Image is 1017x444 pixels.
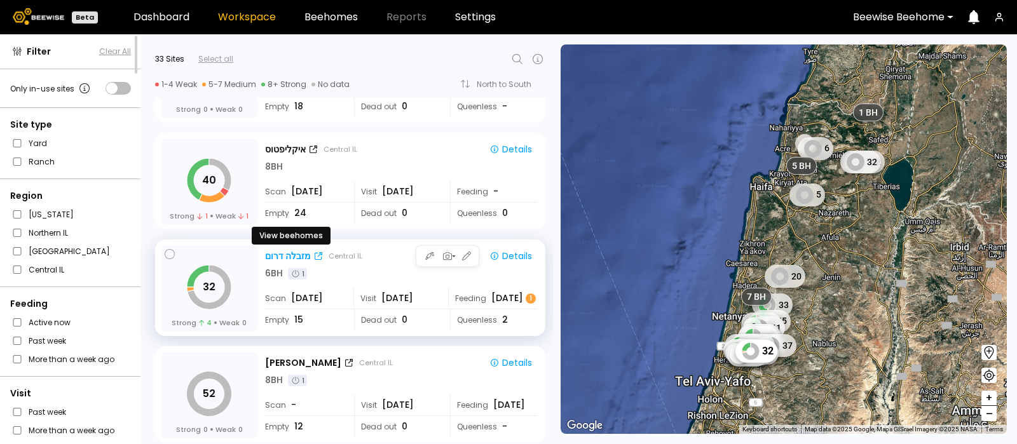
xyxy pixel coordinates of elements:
span: 1 BH [859,106,878,118]
div: 32 [735,339,777,362]
span: - [502,420,507,433]
div: Visit [354,181,441,202]
button: Details [484,248,537,264]
div: 0 [743,317,762,336]
div: Details [489,144,532,155]
img: Google [564,417,606,434]
div: Queenless [450,96,537,117]
div: Visit [354,394,441,415]
span: Reports [386,12,427,22]
div: 1 [288,268,307,279]
div: Feeding [450,181,537,202]
label: More than a week ago [29,353,114,366]
tspan: 52 [203,386,215,401]
div: 48 [739,324,779,347]
div: 1 [526,293,536,304]
div: 8 BH [265,160,283,173]
div: 5 [789,183,825,206]
div: 50 [740,323,781,346]
div: 32 [840,151,881,173]
div: 70 [727,344,768,367]
div: מזבלה דרום [265,250,311,263]
span: + [985,390,993,406]
span: 5 BH [792,160,811,172]
div: No data [311,79,350,90]
div: Central IL [324,144,357,154]
span: [DATE] [291,185,323,198]
span: 0 [402,420,407,433]
div: Queenless [450,203,537,224]
div: [DATE] [493,398,526,412]
div: 0 [795,133,814,152]
div: Feeding [10,297,131,311]
span: 2 [502,313,508,326]
div: Central IL [359,358,393,368]
div: 46 [731,339,772,361]
label: Ranch [29,155,55,168]
div: View beehomes [252,227,331,245]
div: 44 [734,337,774,360]
label: [US_STATE] [29,208,74,221]
div: North to South [477,81,540,88]
span: 1 [238,211,249,221]
div: Empty [265,416,345,437]
div: [PERSON_NAME] [265,356,341,370]
div: Queenless [450,416,537,437]
div: Empty [265,96,345,117]
span: - [502,100,507,113]
div: Dead out [354,96,441,117]
div: Visit [353,288,440,309]
tspan: 40 [202,173,216,187]
button: Keyboard shortcuts [742,425,797,434]
div: 6 [798,137,833,159]
div: 20 [765,265,805,288]
div: Strong Weak [176,104,243,114]
span: 0 [502,206,508,220]
div: Only in-use sites [10,81,92,96]
span: 0 [203,424,208,434]
div: Dead out [354,416,441,437]
span: [DATE] [381,292,413,305]
a: Open this area in Google Maps (opens a new window) [564,417,606,434]
div: 37 [756,334,796,357]
span: 0 [203,104,208,114]
img: Beewise logo [13,8,64,25]
div: 33 Sites [155,53,184,65]
a: Beehomes [304,12,358,22]
div: 6 BH [265,267,283,280]
span: - [291,398,296,412]
div: Scan [265,288,345,309]
div: Region [10,189,131,203]
div: Empty [265,203,345,224]
div: Central IL [329,251,362,261]
span: 0 [238,104,243,114]
a: Dashboard [133,12,189,22]
span: 12 [294,420,303,433]
button: – [981,406,997,421]
span: [DATE] [382,185,414,198]
div: Empty [265,309,345,330]
span: 0 [402,313,407,326]
div: Visit [10,387,131,400]
span: Map data ©2025 Google, Mapa GISrael Imagery ©2025 NASA [805,426,978,433]
label: More than a week ago [29,424,114,437]
span: 0 [242,318,247,328]
button: Clear All [99,46,131,57]
label: Past week [29,334,66,347]
div: Feeding [448,288,537,309]
div: Dead out [354,203,441,224]
span: 0 [238,424,243,434]
label: Central IL [29,263,64,276]
div: Strong Weak [170,211,249,221]
div: Details [489,250,532,262]
span: [DATE] [291,292,323,305]
div: Strong Weak [176,424,243,434]
span: [DATE] [382,398,414,412]
span: Filter [27,45,51,58]
button: + [981,391,997,406]
div: 1 [288,375,307,386]
label: Active now [29,316,71,329]
label: Past week [29,405,66,419]
div: Select all [198,53,233,65]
